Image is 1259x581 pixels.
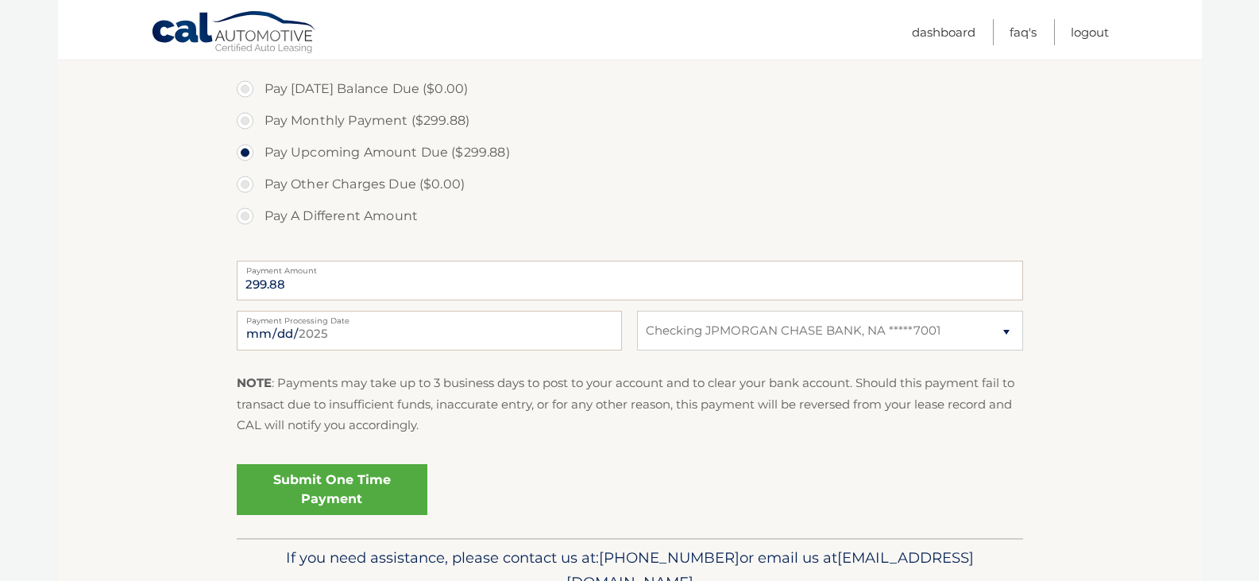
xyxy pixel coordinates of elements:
strong: NOTE [237,375,272,390]
a: Submit One Time Payment [237,464,427,515]
span: [PHONE_NUMBER] [599,548,740,567]
input: Payment Amount [237,261,1023,300]
a: Dashboard [912,19,975,45]
label: Pay Upcoming Amount Due ($299.88) [237,137,1023,168]
label: Pay [DATE] Balance Due ($0.00) [237,73,1023,105]
label: Payment Amount [237,261,1023,273]
input: Payment Date [237,311,622,351]
a: Cal Automotive [151,10,318,56]
label: Pay Monthly Payment ($299.88) [237,105,1023,137]
a: Logout [1071,19,1109,45]
label: Pay A Different Amount [237,200,1023,232]
a: FAQ's [1010,19,1037,45]
label: Pay Other Charges Due ($0.00) [237,168,1023,200]
label: Payment Processing Date [237,311,622,323]
p: : Payments may take up to 3 business days to post to your account and to clear your bank account.... [237,373,1023,436]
